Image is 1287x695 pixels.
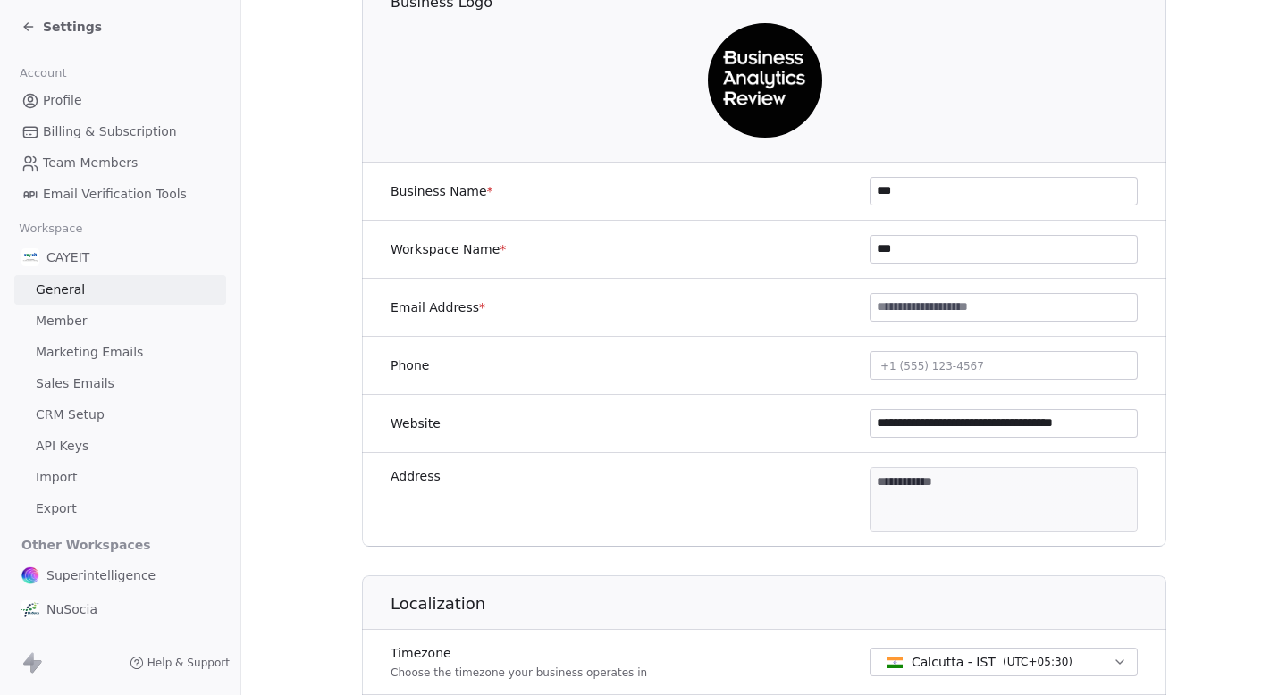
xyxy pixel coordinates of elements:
span: Import [36,468,77,487]
span: General [36,281,85,299]
a: Profile [14,86,226,115]
img: bar1.webp [708,23,822,138]
a: Help & Support [130,656,230,670]
p: Choose the timezone your business operates in [391,666,647,680]
a: API Keys [14,431,226,461]
span: Workspace [12,215,90,242]
span: API Keys [36,437,88,456]
span: Help & Support [147,656,230,670]
span: NuSocia [46,600,97,618]
h1: Localization [391,593,1167,615]
label: Email Address [391,298,485,316]
span: +1 (555) 123-4567 [880,360,984,373]
label: Address [391,467,441,485]
button: Calcutta - IST(UTC+05:30) [870,648,1138,676]
label: Phone [391,356,429,374]
span: Email Verification Tools [43,185,187,204]
a: Email Verification Tools [14,180,226,209]
a: Marketing Emails [14,338,226,367]
a: Team Members [14,148,226,178]
img: LOGO_1_WB.png [21,600,39,618]
img: sinews%20copy.png [21,566,39,584]
label: Business Name [391,182,493,200]
span: Member [36,312,88,331]
label: Website [391,414,441,432]
span: Marketing Emails [36,343,143,362]
img: CAYEIT%20Square%20Logo.png [21,248,39,266]
a: Billing & Subscription [14,117,226,147]
span: Billing & Subscription [43,122,177,141]
a: Member [14,306,226,336]
span: Export [36,499,77,518]
a: Export [14,494,226,523]
span: CAYEIT [46,248,89,266]
label: Workspace Name [391,240,506,258]
span: ( UTC+05:30 ) [1003,654,1072,670]
span: Other Workspaces [14,531,158,559]
span: Team Members [43,154,138,172]
span: Sales Emails [36,374,114,393]
button: +1 (555) 123-4567 [870,351,1138,380]
span: Profile [43,91,82,110]
span: CRM Setup [36,406,105,424]
span: Superintelligence [46,566,156,584]
span: Settings [43,18,102,36]
a: General [14,275,226,305]
a: Sales Emails [14,369,226,398]
span: Account [12,60,74,87]
a: CRM Setup [14,400,226,430]
a: Settings [21,18,102,36]
a: Import [14,463,226,492]
label: Timezone [391,644,647,662]
span: Calcutta - IST [912,653,996,671]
